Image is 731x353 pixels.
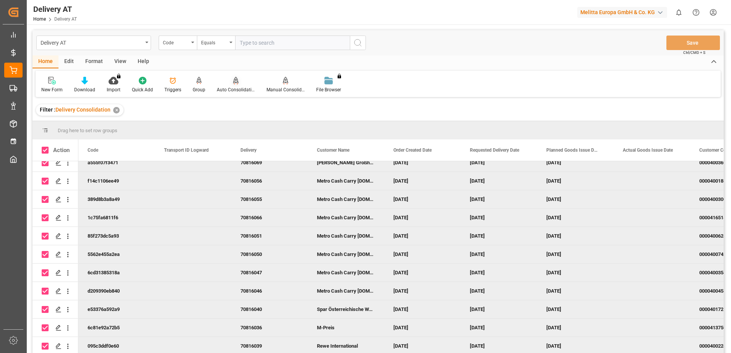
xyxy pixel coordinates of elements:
div: 70816055 [231,190,308,208]
span: Drag here to set row groups [58,128,117,133]
div: Metro Cash Carry [DOMAIN_NAME] [308,190,384,208]
span: Delivery [240,147,257,153]
div: Press SPACE to deselect this row. [32,282,78,300]
div: Action [53,147,70,154]
div: [DATE] [537,245,614,263]
div: Help [132,55,155,68]
div: [DATE] [461,154,537,172]
div: [DATE] [537,227,614,245]
div: [DATE] [461,190,537,208]
div: [DATE] [537,190,614,208]
div: [DATE] [537,282,614,300]
div: Metro Cash Carry [DOMAIN_NAME] [308,227,384,245]
div: Melitta Europa GmbH & Co. KG [577,7,667,18]
span: Filter : [40,107,55,113]
div: 85f273dc5a93 [78,227,155,245]
div: [DATE] [461,282,537,300]
div: a555f07f3471 [78,154,155,172]
div: [DATE] [461,319,537,337]
div: Group [193,86,205,93]
div: [DATE] [384,190,461,208]
div: [DATE] [384,245,461,263]
div: [DATE] [461,245,537,263]
div: Metro Cash Carry [DOMAIN_NAME] [308,209,384,227]
div: 70816056 [231,172,308,190]
div: d209390eb840 [78,282,155,300]
div: [DATE] [384,172,461,190]
div: 6cd31385318a [78,264,155,282]
div: Metro Cash Carry [DOMAIN_NAME] [308,172,384,190]
span: Planned Goods Issue Date [546,147,598,153]
div: Code [163,37,189,46]
div: [DATE] [384,264,461,282]
div: [DATE] [537,300,614,318]
div: Press SPACE to deselect this row. [32,190,78,209]
div: f14c1106ee49 [78,172,155,190]
span: Code [88,147,98,153]
div: Metro Cash Carry [DOMAIN_NAME] [308,264,384,282]
div: Delivery AT [33,3,77,15]
div: 70816046 [231,282,308,300]
div: Press SPACE to deselect this row. [32,154,78,172]
div: Equals [201,37,227,46]
div: [DATE] [537,209,614,227]
div: [DATE] [461,227,537,245]
div: 70816051 [231,227,308,245]
div: [DATE] [537,172,614,190]
div: [DATE] [537,154,614,172]
div: [DATE] [461,300,537,318]
div: 5562e455a2ea [78,245,155,263]
div: Auto Consolidation [217,86,255,93]
div: [DATE] [461,209,537,227]
button: open menu [36,36,151,50]
div: Triggers [164,86,181,93]
span: Delivery Consolidation [55,107,110,113]
div: Quick Add [132,86,153,93]
button: Save [666,36,720,50]
div: Press SPACE to deselect this row. [32,300,78,319]
span: Order Created Date [393,147,432,153]
div: 70816069 [231,154,308,172]
div: Metro Cash Carry [DOMAIN_NAME] [308,282,384,300]
div: M-Preis [308,319,384,337]
input: Type to search [235,36,350,50]
div: Press SPACE to deselect this row. [32,227,78,245]
div: [DATE] [537,264,614,282]
div: Press SPACE to deselect this row. [32,319,78,337]
span: Customer Code [699,147,731,153]
div: [DATE] [384,300,461,318]
div: Press SPACE to deselect this row. [32,209,78,227]
div: Edit [58,55,80,68]
div: [DATE] [384,282,461,300]
div: Format [80,55,109,68]
button: open menu [197,36,235,50]
div: [DATE] [384,209,461,227]
span: Transport ID Logward [164,147,209,153]
div: Spar Österreichische Waren- [308,300,384,318]
span: Ctrl/CMD + S [683,50,705,55]
div: Press SPACE to deselect this row. [32,172,78,190]
div: Press SPACE to deselect this row. [32,245,78,264]
div: 70816050 [231,245,308,263]
div: Press SPACE to deselect this row. [32,264,78,282]
div: e53376a592a9 [78,300,155,318]
div: 70816066 [231,209,308,227]
div: View [109,55,132,68]
button: show 0 new notifications [670,4,687,21]
a: Home [33,16,46,22]
div: [DATE] [384,227,461,245]
div: Download [74,86,95,93]
div: 6c81e92a72b5 [78,319,155,337]
div: Manual Consolidation [266,86,305,93]
div: 70816036 [231,319,308,337]
button: search button [350,36,366,50]
div: [DATE] [384,319,461,337]
div: 1c75fa6811f6 [78,209,155,227]
div: 389d8b3a8a49 [78,190,155,208]
span: Actual Goods Issue Date [623,147,673,153]
div: ✕ [113,107,120,113]
button: open menu [159,36,197,50]
div: [DATE] [461,172,537,190]
button: Melitta Europa GmbH & Co. KG [577,5,670,19]
div: [DATE] [461,264,537,282]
